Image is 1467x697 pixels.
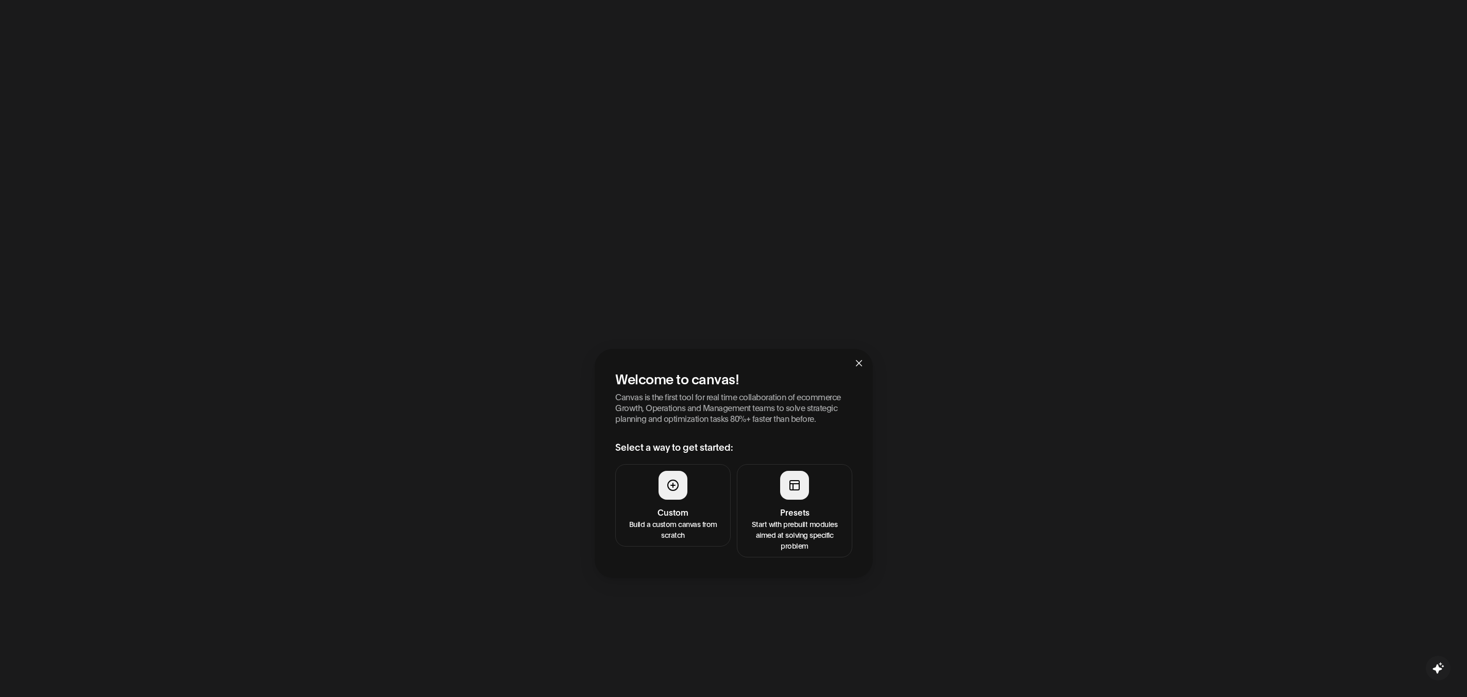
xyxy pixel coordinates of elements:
button: Close [845,349,873,377]
span: close [855,359,863,367]
h3: Select a way to get started: [615,440,852,454]
button: CustomBuild a custom canvas from scratch [615,464,731,547]
p: Canvas is the first tool for real time collaboration of ecommerce Growth, Operations and Manageme... [615,391,852,423]
p: Start with prebuilt modules aimed at solving specific problem [744,518,846,551]
h4: Presets [744,506,846,518]
button: PresetsStart with prebuilt modules aimed at solving specific problem [737,464,852,557]
h4: Custom [622,506,724,518]
h2: Welcome to canvas! [615,369,852,387]
p: Build a custom canvas from scratch [622,518,724,540]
